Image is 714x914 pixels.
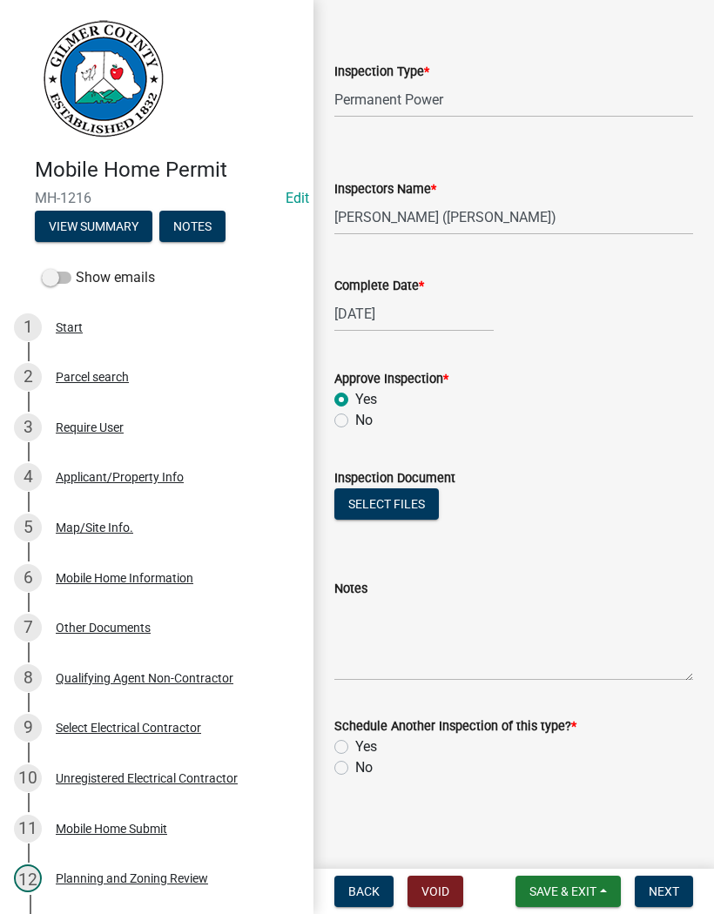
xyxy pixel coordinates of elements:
label: Notes [334,583,367,595]
h4: Mobile Home Permit [35,158,300,183]
div: 11 [14,815,42,843]
div: Require User [56,421,124,433]
div: 2 [14,363,42,391]
div: 5 [14,514,42,541]
div: Mobile Home Information [56,572,193,584]
label: Inspection Type [334,66,429,78]
button: Notes [159,211,226,242]
label: Yes [355,389,377,410]
button: View Summary [35,211,152,242]
label: Schedule Another Inspection of this type? [334,721,576,733]
span: Back [348,884,380,898]
a: Edit [286,190,309,206]
div: 4 [14,463,42,491]
div: Applicant/Property Info [56,471,184,483]
span: Save & Exit [529,884,596,898]
div: 1 [14,313,42,341]
label: No [355,757,373,778]
div: 6 [14,564,42,592]
div: 10 [14,764,42,792]
input: mm/dd/yyyy [334,296,494,332]
button: Next [635,876,693,907]
label: Inspectors Name [334,184,436,196]
img: Gilmer County, Georgia [35,18,165,139]
div: Other Documents [56,622,151,634]
div: Mobile Home Submit [56,823,167,835]
span: Next [649,884,679,898]
div: 8 [14,664,42,692]
div: 9 [14,714,42,742]
div: 12 [14,864,42,892]
label: Approve Inspection [334,373,448,386]
label: Show emails [42,267,155,288]
label: No [355,410,373,431]
wm-modal-confirm: Edit Application Number [286,190,309,206]
div: Map/Site Info. [56,521,133,534]
label: Yes [355,736,377,757]
div: 3 [14,413,42,441]
div: Unregistered Electrical Contractor [56,772,238,784]
label: Complete Date [334,280,424,292]
div: 7 [14,614,42,642]
div: Planning and Zoning Review [56,872,208,884]
div: Select Electrical Contractor [56,722,201,734]
label: Inspection Document [334,473,455,485]
button: Void [408,876,463,907]
wm-modal-confirm: Summary [35,220,152,234]
button: Save & Exit [515,876,621,907]
span: MH-1216 [35,190,279,206]
button: Back [334,876,394,907]
div: Start [56,321,83,333]
div: Qualifying Agent Non-Contractor [56,672,233,684]
wm-modal-confirm: Notes [159,220,226,234]
button: Select files [334,488,439,520]
div: Parcel search [56,371,129,383]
